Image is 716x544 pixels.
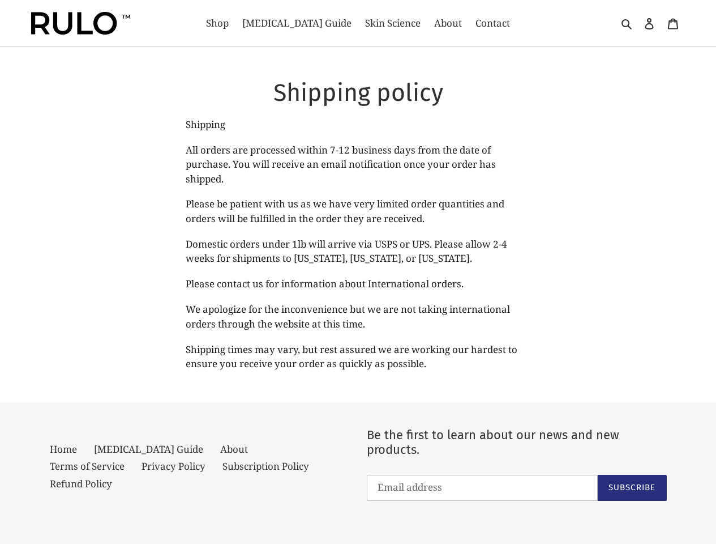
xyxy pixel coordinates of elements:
a: Terms of Service [50,460,125,473]
input: Email address [367,475,598,501]
a: Skin Science [359,14,426,32]
a: Subscription Policy [222,460,309,473]
p: Domestic orders under 1lb will arrive via USPS or UPS. Please allow 2-4 weeks for shipments to [U... [186,237,531,266]
span: Subscribe [608,482,656,492]
h1: Shipping policy [186,78,531,108]
p: We apologize for the inconvenience but we are not taking international orders through the website... [186,302,531,331]
span: [MEDICAL_DATA] Guide [242,16,351,30]
a: Privacy Policy [142,460,205,473]
a: About [428,14,468,32]
a: [MEDICAL_DATA] Guide [237,14,357,32]
p: All orders are processed within 7-12 business days from the date of purchase. You will receive an... [186,143,531,186]
p: Please contact us for information about International orders. [186,277,531,291]
p: Please be patient with us as we have very limited order quantities and orders will be fulfilled i... [186,197,531,226]
a: Shop [200,14,234,32]
span: Skin Science [365,16,421,30]
img: Rulo™ Skin [31,12,130,35]
p: Shipping [186,117,531,132]
button: Subscribe [598,475,667,501]
p: Be the first to learn about our news and new products. [367,428,667,458]
a: [MEDICAL_DATA] Guide [94,443,203,456]
a: Contact [470,14,516,32]
span: About [434,16,462,30]
a: Refund Policy [50,477,112,490]
a: Home [50,443,77,456]
span: Shop [206,16,229,30]
span: Contact [475,16,510,30]
a: About [220,443,248,456]
p: Shipping times may vary, but rest assured we are working our hardest to ensure you receive your o... [186,342,531,371]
